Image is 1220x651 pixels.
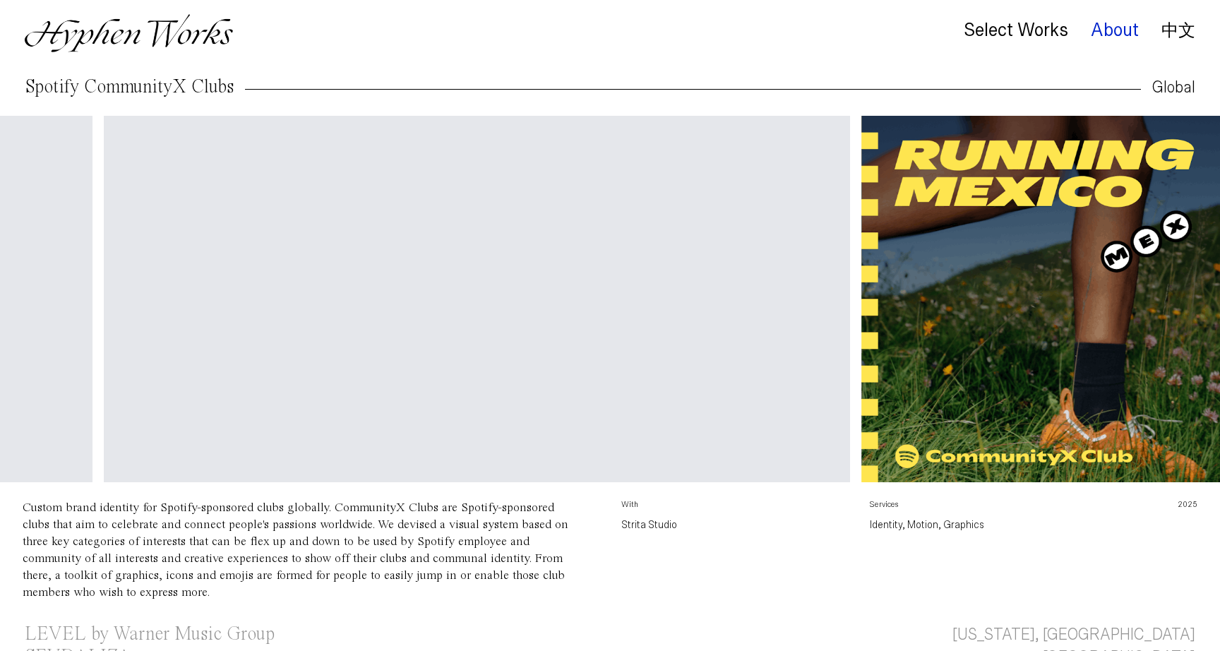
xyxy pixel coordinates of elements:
[23,501,568,599] div: Custom brand identity for Spotify-sponsored clubs globally. CommunityX Clubs are Spotify-sponsore...
[870,516,1096,533] p: Identity, Motion, Graphics
[1118,499,1197,516] p: 2025
[952,623,1195,646] div: [US_STATE], [GEOGRAPHIC_DATA]
[25,14,233,52] img: Hyphen Works
[1091,23,1139,39] a: About
[964,23,1068,39] a: Select Works
[1152,76,1195,99] div: Global
[1161,23,1195,38] a: 中文
[25,78,234,97] div: Spotify CommunityX Clubs
[25,625,275,644] div: LEVEL by Warner Music Group
[621,516,847,533] p: Strita Studio
[1091,20,1139,40] div: About
[104,116,851,489] video: Your browser does not support the video tag.
[870,499,1096,516] p: Services
[621,499,847,516] p: With
[964,20,1068,40] div: Select Works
